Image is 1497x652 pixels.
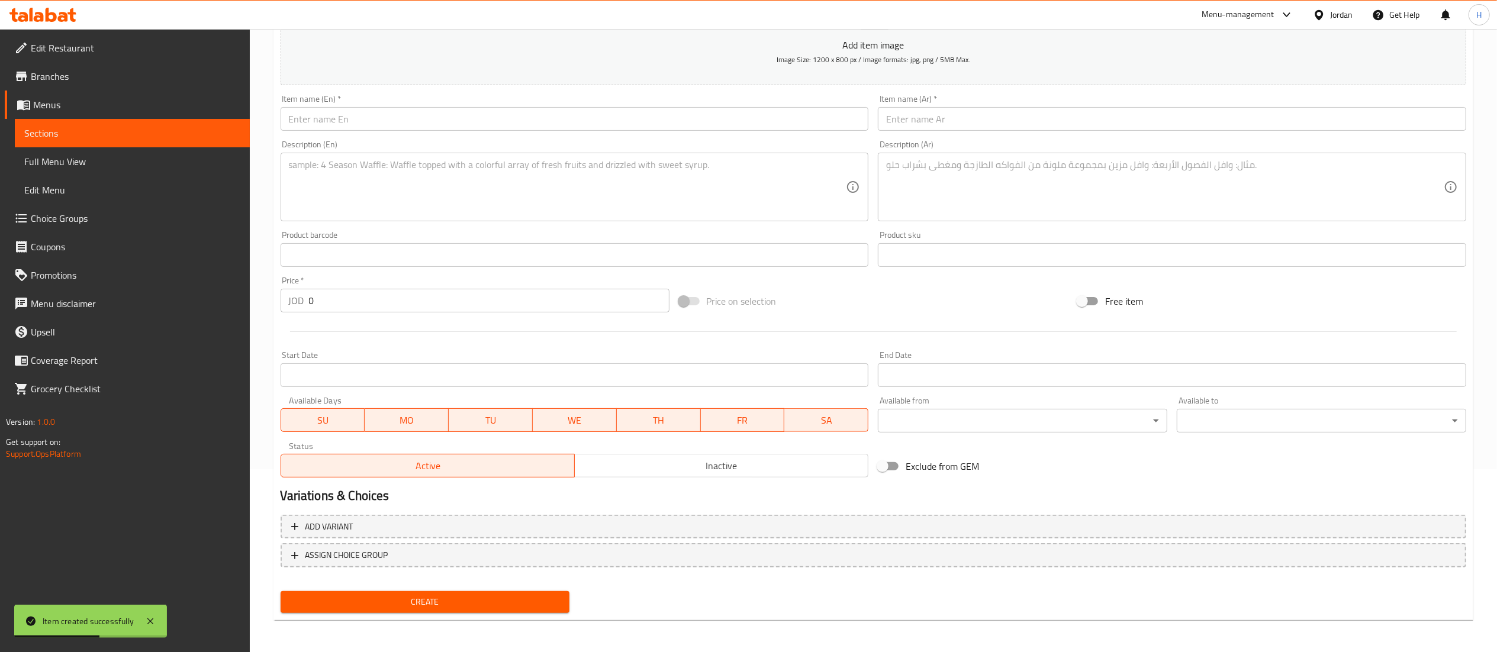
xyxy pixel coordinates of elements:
[1105,294,1143,308] span: Free item
[533,408,617,432] button: WE
[281,487,1466,505] h2: Variations & Choices
[281,408,365,432] button: SU
[305,519,353,534] span: Add variant
[707,294,777,308] span: Price on selection
[281,543,1466,567] button: ASSIGN CHOICE GROUP
[281,515,1466,539] button: Add variant
[305,548,388,563] span: ASSIGN CHOICE GROUP
[31,353,240,367] span: Coverage Report
[5,62,250,91] a: Branches
[5,289,250,318] a: Menu disclaimer
[286,457,570,475] span: Active
[5,34,250,62] a: Edit Restaurant
[369,412,444,429] span: MO
[5,91,250,119] a: Menus
[1476,8,1482,21] span: H
[701,408,785,432] button: FR
[622,412,696,429] span: TH
[777,53,970,66] span: Image Size: 1200 x 800 px / Image formats: jpg, png / 5MB Max.
[878,409,1167,432] div: ​
[906,459,979,473] span: Exclude from GEM
[281,107,869,131] input: Enter name En
[31,240,240,254] span: Coupons
[617,408,701,432] button: TH
[31,268,240,282] span: Promotions
[31,69,240,83] span: Branches
[286,412,360,429] span: SU
[33,98,240,112] span: Menus
[31,296,240,311] span: Menu disclaimer
[290,595,561,609] span: Create
[31,325,240,339] span: Upsell
[789,412,864,429] span: SA
[5,346,250,375] a: Coverage Report
[453,412,528,429] span: TU
[706,412,780,429] span: FR
[43,615,134,628] div: Item created successfully
[31,41,240,55] span: Edit Restaurant
[6,414,35,430] span: Version:
[31,211,240,225] span: Choice Groups
[1330,8,1353,21] div: Jordan
[878,107,1466,131] input: Enter name Ar
[5,233,250,261] a: Coupons
[289,293,304,308] p: JOD
[5,261,250,289] a: Promotions
[537,412,612,429] span: WE
[574,454,868,477] button: Inactive
[15,119,250,147] a: Sections
[5,375,250,403] a: Grocery Checklist
[580,457,864,475] span: Inactive
[784,408,868,432] button: SA
[281,591,570,613] button: Create
[31,382,240,396] span: Grocery Checklist
[24,154,240,169] span: Full Menu View
[1202,8,1274,22] div: Menu-management
[24,183,240,197] span: Edit Menu
[309,289,669,312] input: Please enter price
[878,243,1466,267] input: Please enter product sku
[5,318,250,346] a: Upsell
[299,38,1448,52] p: Add item image
[37,414,55,430] span: 1.0.0
[6,434,60,450] span: Get support on:
[15,176,250,204] a: Edit Menu
[6,446,81,461] a: Support.OpsPlatform
[5,204,250,233] a: Choice Groups
[15,147,250,176] a: Full Menu View
[449,408,533,432] button: TU
[1177,409,1466,432] div: ​
[281,454,575,477] button: Active
[281,243,869,267] input: Please enter product barcode
[365,408,449,432] button: MO
[24,126,240,140] span: Sections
